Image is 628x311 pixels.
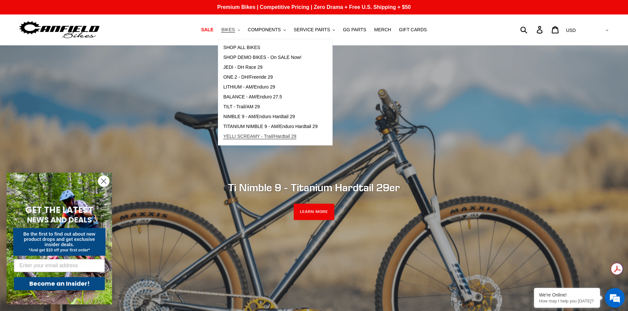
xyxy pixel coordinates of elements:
span: TITANIUM NIMBLE 9 - AM/Enduro Hardtail 29 [223,124,317,129]
span: SALE [201,27,213,33]
span: MERCH [374,27,391,33]
span: SERVICE PARTS [294,27,330,33]
span: BALANCE - AM/Enduro 27.5 [223,94,282,100]
a: ONE.2 - DH/Freeride 29 [218,72,322,82]
h2: Ti Nimble 9 - Titanium Hardtail 29er [135,181,494,194]
a: LEARN MORE [294,204,334,220]
a: YELLI SCREAMY - Trail/Hardtail 29 [218,132,322,142]
a: BALANCE - AM/Enduro 27.5 [218,92,322,102]
button: Close dialog [98,175,109,187]
span: GG PARTS [343,27,366,33]
span: BIKES [221,27,235,33]
span: NEWS AND DEALS [27,215,92,225]
span: SHOP ALL BIKES [223,45,260,50]
span: ONE.2 - DH/Freeride 29 [223,74,273,80]
img: Canfield Bikes [18,19,101,40]
input: Search [524,22,541,37]
span: NIMBLE 9 - AM/Enduro Hardtail 29 [223,114,295,119]
span: SHOP DEMO BIKES - On SALE Now! [223,55,301,60]
a: LITHIUM - AM/Enduro 29 [218,82,322,92]
span: COMPONENTS [248,27,281,33]
a: SHOP DEMO BIKES - On SALE Now! [218,53,322,63]
span: Be the first to find out about new product drops and get exclusive insider deals. [23,231,96,247]
a: TILT - Trail/AM 29 [218,102,322,112]
div: We're Online! [539,292,595,298]
span: GET THE LATEST [25,204,93,216]
a: NIMBLE 9 - AM/Enduro Hardtail 29 [218,112,322,122]
span: GIFT CARDS [399,27,427,33]
span: LITHIUM - AM/Enduro 29 [223,84,275,90]
span: *And get $10 off your first order* [29,248,90,252]
input: Enter your email address [14,259,105,272]
a: JEDI - DH Race 29 [218,63,322,72]
a: TITANIUM NIMBLE 9 - AM/Enduro Hardtail 29 [218,122,322,132]
a: MERCH [371,25,394,34]
a: SALE [198,25,217,34]
button: COMPONENTS [245,25,289,34]
button: SERVICE PARTS [290,25,338,34]
span: JEDI - DH Race 29 [223,65,262,70]
span: TILT - Trail/AM 29 [223,104,260,110]
a: SHOP ALL BIKES [218,43,322,53]
button: BIKES [218,25,243,34]
button: Become an Insider! [14,277,105,290]
a: GIFT CARDS [396,25,430,34]
a: GG PARTS [340,25,370,34]
span: YELLI SCREAMY - Trail/Hardtail 29 [223,134,296,139]
p: How may I help you today? [539,298,595,303]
